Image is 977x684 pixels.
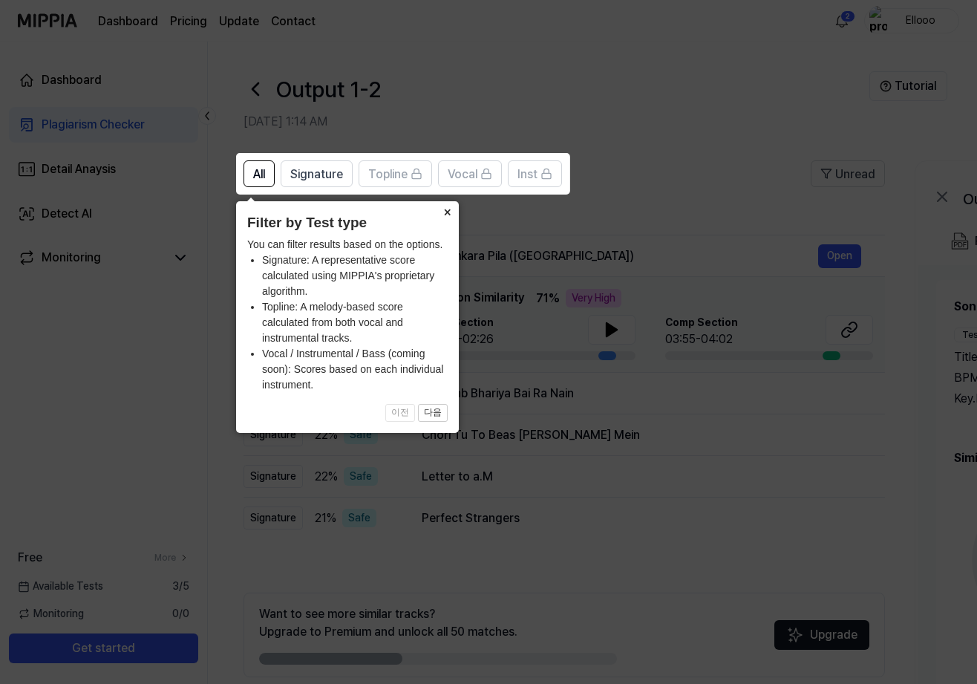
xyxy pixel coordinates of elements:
span: Topline [368,166,408,183]
button: All [244,160,275,187]
button: 다음 [418,404,448,422]
button: Inst [508,160,562,187]
span: Vocal [448,166,477,183]
li: Vocal / Instrumental / Bass (coming soon): Scores based on each individual instrument. [262,346,448,393]
span: Inst [517,166,537,183]
li: Signature: A representative score calculated using MIPPIA's proprietary algorithm. [262,253,448,299]
button: Close [435,201,459,222]
li: Topline: A melody-based score calculated from both vocal and instrumental tracks. [262,299,448,346]
span: All [253,166,265,183]
div: You can filter results based on the options. [247,237,448,393]
button: Vocal [438,160,502,187]
span: Signature [290,166,343,183]
button: Topline [359,160,432,187]
button: Signature [281,160,353,187]
header: Filter by Test type [247,212,448,234]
